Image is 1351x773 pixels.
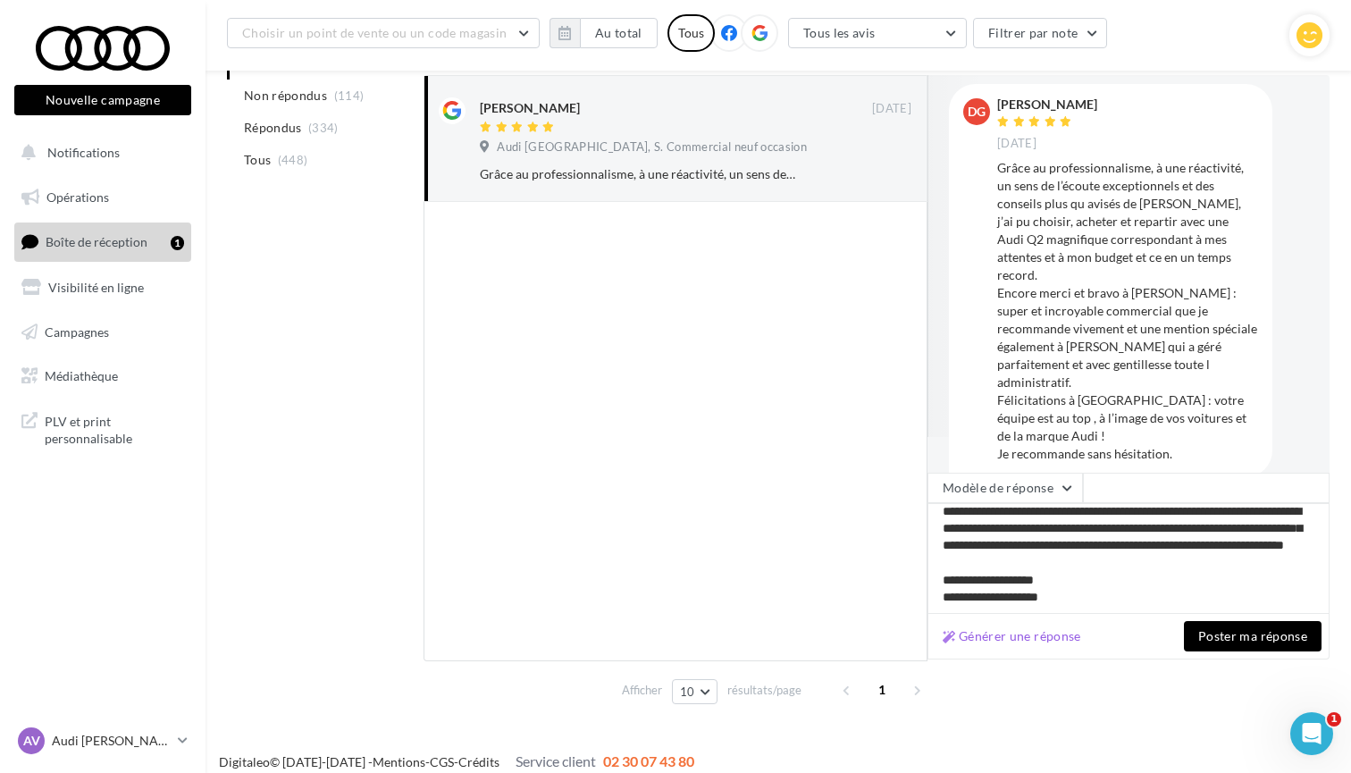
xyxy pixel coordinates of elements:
[868,676,896,704] span: 1
[14,724,191,758] a: AV Audi [PERSON_NAME]
[480,165,795,183] div: Grâce au professionnalisme, à une réactivité, un sens de l’écoute exceptionnels et des conseils p...
[550,18,658,48] button: Au total
[622,682,662,699] span: Afficher
[45,323,109,339] span: Campagnes
[497,139,807,155] span: Audi [GEOGRAPHIC_DATA], S. Commercial neuf occasion
[11,402,195,455] a: PLV et print personnalisable
[997,98,1097,111] div: [PERSON_NAME]
[46,234,147,249] span: Boîte de réception
[968,103,986,121] span: DG
[23,732,40,750] span: AV
[52,732,171,750] p: Audi [PERSON_NAME]
[936,626,1088,647] button: Générer une réponse
[480,99,580,117] div: [PERSON_NAME]
[997,159,1258,463] div: Grâce au professionnalisme, à une réactivité, un sens de l’écoute exceptionnels et des conseils p...
[14,85,191,115] button: Nouvelle campagne
[1184,621,1322,651] button: Poster ma réponse
[278,153,308,167] span: (448)
[11,223,195,261] a: Boîte de réception1
[672,679,717,704] button: 10
[244,151,271,169] span: Tous
[1327,712,1341,727] span: 1
[48,280,144,295] span: Visibilité en ligne
[11,179,195,216] a: Opérations
[458,754,499,769] a: Crédits
[308,121,339,135] span: (334)
[430,754,454,769] a: CGS
[334,88,365,103] span: (114)
[580,18,658,48] button: Au total
[872,101,911,117] span: [DATE]
[11,269,195,307] a: Visibilité en ligne
[973,18,1108,48] button: Filtrer par note
[242,25,507,40] span: Choisir un point de vente ou un code magasin
[667,14,715,52] div: Tous
[727,682,801,699] span: résultats/page
[1290,712,1333,755] iframe: Intercom live chat
[46,189,109,205] span: Opérations
[45,409,184,448] span: PLV et print personnalisable
[227,18,540,48] button: Choisir un point de vente ou un code magasin
[219,754,694,769] span: © [DATE]-[DATE] - - -
[47,145,120,160] span: Notifications
[927,473,1083,503] button: Modèle de réponse
[788,18,967,48] button: Tous les avis
[373,754,425,769] a: Mentions
[603,752,694,769] span: 02 30 07 43 80
[803,25,876,40] span: Tous les avis
[516,752,596,769] span: Service client
[680,685,695,699] span: 10
[171,236,184,250] div: 1
[11,134,188,172] button: Notifications
[219,754,270,769] a: Digitaleo
[11,357,195,395] a: Médiathèque
[244,119,302,137] span: Répondus
[244,87,327,105] span: Non répondus
[45,368,118,383] span: Médiathèque
[997,136,1036,152] span: [DATE]
[11,314,195,351] a: Campagnes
